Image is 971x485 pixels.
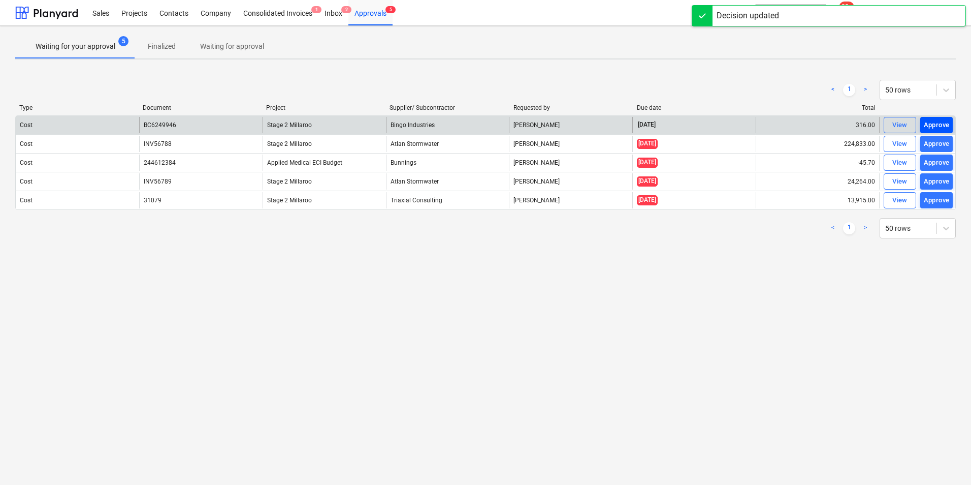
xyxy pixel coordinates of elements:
span: [DATE] [637,195,658,205]
div: INV56789 [144,178,172,185]
div: Approve [924,176,950,188]
div: Approve [924,157,950,169]
div: Triaxial Consulting [386,192,509,208]
span: Stage 2 Millaroo [267,197,312,204]
div: 316.00 [756,117,879,133]
div: Project [266,104,381,111]
span: 2 [341,6,351,13]
div: Document [143,104,258,111]
div: [PERSON_NAME] [509,155,632,171]
button: View [884,192,916,208]
p: Waiting for approval [200,41,264,52]
a: Page 1 is your current page [843,222,855,234]
span: 1 [311,6,321,13]
div: Bingo Industries [386,117,509,133]
a: Previous page [827,222,839,234]
a: Page 1 is your current page [843,84,855,96]
button: View [884,173,916,190]
p: Waiting for your approval [36,41,115,52]
span: [DATE] [637,176,658,186]
div: View [892,138,908,150]
div: 24,264.00 [756,173,879,190]
div: Cost [20,122,33,129]
div: Atlan Stormwater [386,136,509,152]
div: 244612384 [144,159,176,166]
button: View [884,136,916,152]
a: Next page [859,222,871,234]
button: Approve [920,117,953,133]
div: Cost [20,159,33,166]
div: View [892,119,908,131]
p: Finalized [148,41,176,52]
div: Cost [20,197,33,204]
div: 31079 [144,197,161,204]
div: BC6249946 [144,122,176,129]
button: Approve [920,136,953,152]
div: Approve [924,119,950,131]
span: 5 [385,6,396,13]
div: 224,833.00 [756,136,879,152]
button: View [884,117,916,133]
div: [PERSON_NAME] [509,192,632,208]
iframe: Chat Widget [920,436,971,485]
div: View [892,157,908,169]
div: [PERSON_NAME] [509,136,632,152]
div: View [892,195,908,206]
button: Approve [920,192,953,208]
div: Type [19,104,135,111]
div: INV56788 [144,140,172,147]
div: [PERSON_NAME] [509,173,632,190]
div: Decision updated [717,10,779,22]
button: View [884,155,916,171]
span: 5 [118,36,128,46]
div: [PERSON_NAME] [509,117,632,133]
div: Bunnings [386,155,509,171]
button: Approve [920,155,953,171]
div: Due date [637,104,752,111]
a: Next page [859,84,871,96]
div: View [892,176,908,188]
div: Total [760,104,876,111]
span: Stage 2 Millaroo [267,178,312,185]
span: Applied Medical ECI Budget [267,159,342,166]
a: Previous page [827,84,839,96]
div: Approve [924,138,950,150]
div: Atlan Stormwater [386,173,509,190]
div: Supplier/ Subcontractor [390,104,505,111]
div: Approve [924,195,950,206]
div: -45.70 [756,155,879,171]
button: Approve [920,173,953,190]
span: [DATE] [637,158,658,167]
span: [DATE] [637,120,657,129]
div: Requested by [513,104,629,111]
span: Stage 2 Millaroo [267,140,312,147]
div: Cost [20,140,33,147]
div: 13,915.00 [756,192,879,208]
div: Cost [20,178,33,185]
span: Stage 2 Millaroo [267,122,312,129]
span: [DATE] [637,139,658,148]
